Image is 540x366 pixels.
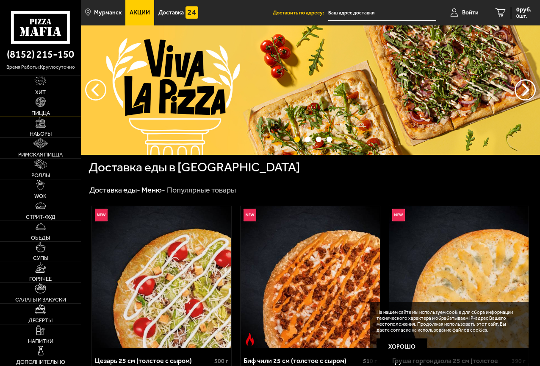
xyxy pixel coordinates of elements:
[34,194,47,199] span: WOK
[31,173,50,179] span: Роллы
[31,235,50,241] span: Обеды
[94,10,122,16] span: Мурманск
[515,79,536,101] button: предыдущий
[214,358,228,365] span: 500 г
[30,131,52,137] span: Наборы
[31,111,50,116] span: Пицца
[15,297,66,303] span: Салаты и закуски
[241,206,380,349] img: Биф чили 25 см (толстое с сыром)
[273,10,328,16] span: Доставить по адресу:
[516,7,532,13] span: 0 руб.
[305,137,310,142] button: точки переключения
[28,339,53,344] span: Напитки
[244,333,256,346] img: Острое блюдо
[294,137,300,142] button: точки переключения
[363,358,377,365] span: 510 г
[462,10,479,16] span: Войти
[89,185,140,195] a: Доставка еды-
[29,277,52,282] span: Горячее
[158,10,184,16] span: Доставка
[327,137,332,142] button: точки переключения
[18,152,63,158] span: Римская пицца
[28,318,53,324] span: Десерты
[389,206,529,349] img: Груша горгондзола 25 см (толстое с сыром)
[92,206,231,349] a: НовинкаЦезарь 25 см (толстое с сыром)
[516,14,532,19] span: 0 шт.
[328,5,436,21] input: Ваш адрес доставки
[85,79,106,101] button: следующий
[16,360,65,365] span: Дополнительно
[244,209,256,221] img: Новинка
[26,215,55,220] span: Стрит-фуд
[377,310,519,333] p: На нашем сайте мы используем cookie для сбора информации технического характера и обрабатываем IP...
[389,206,529,349] a: НовинкаГруша горгондзола 25 см (толстое с сыром)
[316,137,321,142] button: точки переключения
[167,185,236,195] div: Популярные товары
[377,338,427,355] button: Хорошо
[244,357,361,365] div: Биф чили 25 см (толстое с сыром)
[141,185,165,195] a: Меню-
[33,256,48,261] span: Супы
[35,90,46,95] span: Хит
[95,209,108,221] img: Новинка
[130,10,150,16] span: Акции
[392,209,405,221] img: Новинка
[241,206,380,349] a: НовинкаОстрое блюдоБиф чили 25 см (толстое с сыром)
[89,161,300,174] h1: Доставка еды в [GEOGRAPHIC_DATA]
[186,6,198,19] img: 15daf4d41897b9f0e9f617042186c801.svg
[95,357,212,365] div: Цезарь 25 см (толстое с сыром)
[92,206,231,349] img: Цезарь 25 см (толстое с сыром)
